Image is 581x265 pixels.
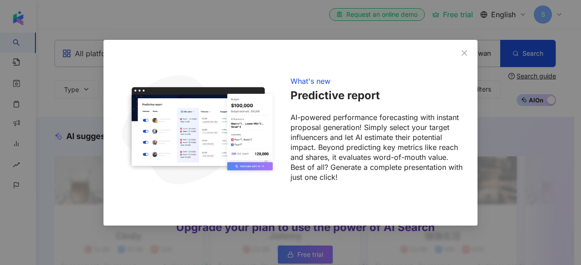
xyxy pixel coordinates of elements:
[455,43,473,62] button: Close
[290,76,330,86] div: What's new
[290,112,463,182] p: AI-powered performance forecasting with instant proposal generation! Simply select your target in...
[461,49,468,56] span: close
[290,88,463,103] h1: Predictive report
[118,54,280,204] img: tutorial image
